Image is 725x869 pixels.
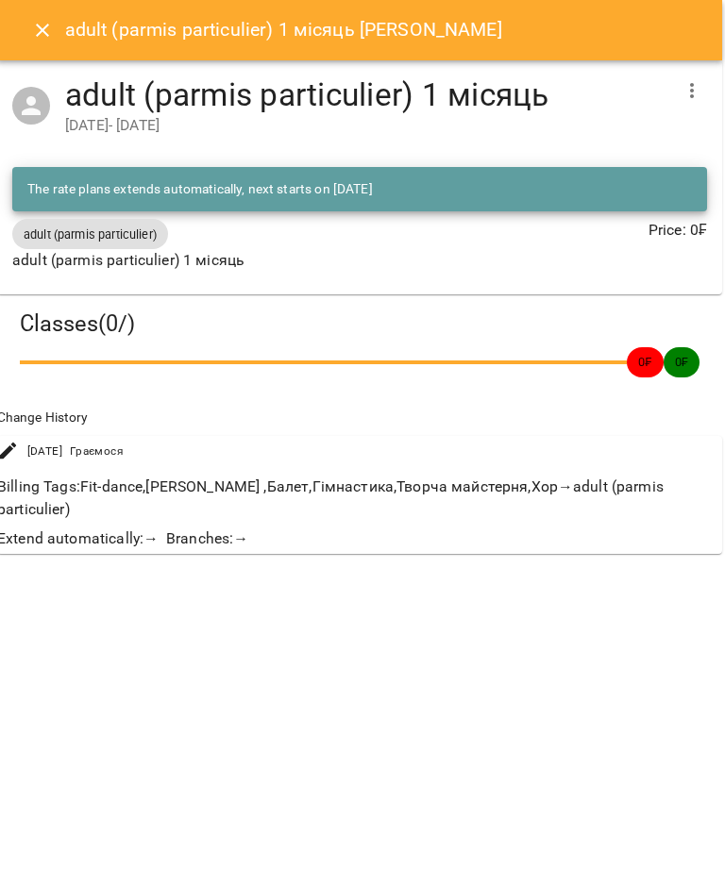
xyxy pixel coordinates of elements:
button: Close [20,8,65,53]
div: The rate plans extends automatically, next starts on [DATE] [27,173,373,207]
p: adult (parmis particulier) 1 місяць [12,249,244,272]
p: Price : 0 ₣ [649,219,707,242]
span: adult (parmis particulier) [12,226,168,243]
h3: Classes ( 0 / ) [20,309,700,339]
span: 0 ₣ [664,353,700,371]
span: 0 ₣ [627,353,663,371]
h6: adult (parmis particulier) 1 місяць [PERSON_NAME] [65,15,502,44]
div: Branches : → [162,524,252,554]
div: [DATE] - [DATE] [65,114,669,137]
h4: adult (parmis particulier) 1 місяць [65,75,669,114]
span: Граємося [70,443,123,461]
span: [DATE] [27,443,62,461]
